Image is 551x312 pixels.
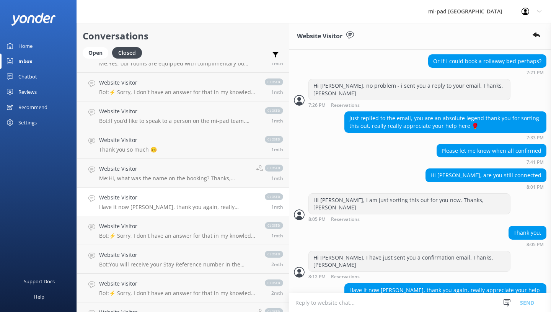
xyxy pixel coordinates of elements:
div: Inbox [18,54,33,69]
span: closed [265,107,283,114]
h4: Website Visitor [99,279,257,288]
h4: Website Visitor [99,165,250,173]
div: 07:41pm 24-Jun-2025 (UTC +12:00) Pacific/Auckland [437,159,546,165]
span: 10:29am 27-Jun-2025 (UTC +12:00) Pacific/Auckland [271,146,283,153]
a: Website VisitorHave it now [PERSON_NAME], thank you again, really appreciate your help here, awes... [77,188,289,216]
div: Hi [PERSON_NAME], I am just sorting this out for you now. Thanks, [PERSON_NAME] [309,194,510,214]
span: 01:39pm 17-Jun-2025 (UTC +12:00) Pacific/Auckland [271,290,283,296]
strong: 7:26 PM [308,103,326,108]
span: 08:26pm 24-Jun-2025 (UTC +12:00) Pacific/Auckland [271,204,283,210]
p: Bot: ⚡ Sorry, I don't have an answer for that in my knowledge base. Please try and rephrase your ... [99,290,257,297]
div: Have it now [PERSON_NAME], thank you again, really appreciate your help here, awesome. [345,284,546,304]
div: Home [18,38,33,54]
span: 01:24am 22-Jun-2025 (UTC +12:00) Pacific/Auckland [271,232,283,239]
h2: Conversations [83,29,283,43]
div: Help [34,289,44,304]
span: closed [265,193,283,200]
span: closed [265,78,283,85]
div: 08:05pm 24-Jun-2025 (UTC +12:00) Pacific/Auckland [509,242,546,247]
div: Please let me know when all confirmed [437,144,546,157]
span: 09:17pm 17-Jun-2025 (UTC +12:00) Pacific/Auckland [271,261,283,268]
div: Thank you, [509,226,546,239]
p: Bot: You will receive your Stay Reference number in the confirmation email from the Online Travel... [99,261,257,268]
a: Website VisitorMe:Hi, what was the name on the booking? Thanks, [PERSON_NAME]closed1mth [77,159,289,188]
a: Website VisitorBot:⚡ Sorry, I don't have an answer for that in my knowledge base. Please try and ... [77,216,289,245]
div: Support Docs [24,274,55,289]
span: 12:32pm 28-Jun-2025 (UTC +12:00) Pacific/Auckland [271,118,283,124]
p: Have it now [PERSON_NAME], thank you again, really appreciate your help here, awesome. [99,204,257,211]
div: Hi [PERSON_NAME], no problem - i sent you a reply to your email. Thanks, [PERSON_NAME] [309,79,510,100]
a: Website VisitorBot:If you’d like to speak to a person on the mi-pad team, please call [PHONE_NUMB... [77,101,289,130]
a: Closed [112,48,146,57]
div: Recommend [18,100,47,115]
h4: Website Visitor [99,136,157,144]
a: Website VisitorBot:⚡ Sorry, I don't have an answer for that in my knowledge base. Please try and ... [77,73,289,101]
p: Bot: If you’d like to speak to a person on the mi-pad team, please call [PHONE_NUMBER] or email [... [99,118,257,124]
div: Settings [18,115,37,130]
p: Thank you so much 😊 [99,146,157,153]
div: Just replied to the email, you are an absolute legend thank you for sorting this out, really real... [345,112,546,132]
h4: Website Visitor [99,193,257,202]
span: closed [265,222,283,229]
span: closed [265,136,283,143]
strong: 7:41 PM [527,160,544,165]
strong: 8:05 PM [308,217,326,222]
p: Bot: ⚡ Sorry, I don't have an answer for that in my knowledge base. Please try and rephrase your ... [99,232,257,239]
a: Website VisitorThank you so much 😊closed1mth [77,130,289,159]
span: 05:05pm 29-Jun-2025 (UTC +12:00) Pacific/Auckland [271,89,283,95]
a: Website VisitorBot:⚡ Sorry, I don't have an answer for that in my knowledge base. Please try and ... [77,274,289,302]
p: Me: Yes, our rooms are equipped with complimentary body wash. [99,60,250,67]
h3: Website Visitor [297,31,342,41]
div: 08:12pm 24-Jun-2025 (UTC +12:00) Pacific/Auckland [308,274,510,279]
span: closed [265,279,283,286]
strong: 7:17 PM [527,46,544,51]
div: Closed [112,47,142,59]
span: 11:44am 01-Jul-2025 (UTC +12:00) Pacific/Auckland [271,60,283,67]
div: Or if I could book a rollaway bed perhaps? [429,55,546,68]
span: closed [265,165,283,172]
strong: 8:12 PM [308,274,326,279]
div: 08:05pm 24-Jun-2025 (UTC +12:00) Pacific/Auckland [308,216,510,222]
strong: 8:01 PM [527,185,544,189]
div: Chatbot [18,69,37,84]
span: closed [265,251,283,258]
div: 07:21pm 24-Jun-2025 (UTC +12:00) Pacific/Auckland [428,70,546,75]
h4: Website Visitor [99,78,257,87]
h4: Website Visitor [99,251,257,259]
div: Reviews [18,84,37,100]
img: yonder-white-logo.png [11,13,55,25]
div: 07:26pm 24-Jun-2025 (UTC +12:00) Pacific/Auckland [308,102,510,108]
div: Open [83,47,108,59]
div: Hi [PERSON_NAME], I have just sent you a confirmation email. Thanks, [PERSON_NAME] [309,251,510,271]
span: Reservations [331,217,360,222]
span: Reservations [331,274,360,279]
a: Website VisitorBot:You will receive your Stay Reference number in the confirmation email from the... [77,245,289,274]
h4: Website Visitor [99,107,257,116]
strong: 7:21 PM [527,70,544,75]
span: Reservations [331,103,360,108]
div: 08:01pm 24-Jun-2025 (UTC +12:00) Pacific/Auckland [425,184,546,189]
a: Open [83,48,112,57]
div: Hi [PERSON_NAME], are you still connected [426,169,546,182]
strong: 8:05 PM [527,242,544,247]
div: 07:33pm 24-Jun-2025 (UTC +12:00) Pacific/Auckland [344,135,546,140]
strong: 7:33 PM [527,136,544,140]
h4: Website Visitor [99,222,257,230]
span: 05:32pm 25-Jun-2025 (UTC +12:00) Pacific/Auckland [271,175,283,181]
p: Me: Hi, what was the name on the booking? Thanks, [PERSON_NAME] [99,175,250,182]
p: Bot: ⚡ Sorry, I don't have an answer for that in my knowledge base. Please try and rephrase your ... [99,89,257,96]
